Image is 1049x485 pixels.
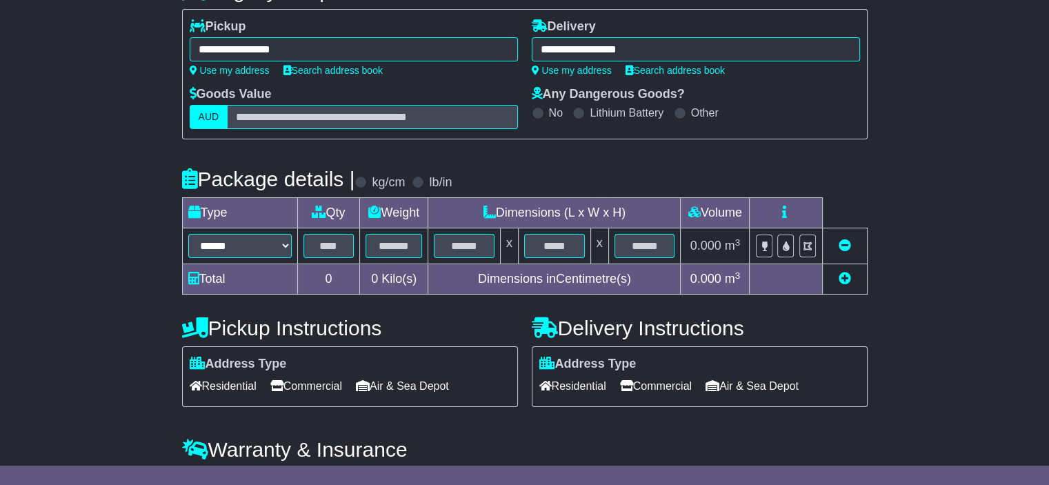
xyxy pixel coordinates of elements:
[182,317,518,339] h4: Pickup Instructions
[626,65,725,76] a: Search address book
[428,198,681,228] td: Dimensions (L x W x H)
[270,375,342,397] span: Commercial
[549,106,563,119] label: No
[690,272,721,286] span: 0.000
[297,264,360,295] td: 0
[190,357,287,372] label: Address Type
[429,175,452,190] label: lb/in
[532,87,685,102] label: Any Dangerous Goods?
[371,272,378,286] span: 0
[182,438,868,461] h4: Warranty & Insurance
[360,198,428,228] td: Weight
[182,168,355,190] h4: Package details |
[532,19,596,34] label: Delivery
[190,19,246,34] label: Pickup
[532,65,612,76] a: Use my address
[620,375,692,397] span: Commercial
[297,198,360,228] td: Qty
[681,198,750,228] td: Volume
[182,264,297,295] td: Total
[190,65,270,76] a: Use my address
[725,239,741,253] span: m
[182,198,297,228] td: Type
[500,228,518,264] td: x
[690,239,721,253] span: 0.000
[532,317,868,339] h4: Delivery Instructions
[356,375,449,397] span: Air & Sea Depot
[706,375,799,397] span: Air & Sea Depot
[725,272,741,286] span: m
[539,357,637,372] label: Address Type
[590,228,608,264] td: x
[839,272,851,286] a: Add new item
[539,375,606,397] span: Residential
[372,175,405,190] label: kg/cm
[190,87,272,102] label: Goods Value
[360,264,428,295] td: Kilo(s)
[190,105,228,129] label: AUD
[691,106,719,119] label: Other
[590,106,663,119] label: Lithium Battery
[190,375,257,397] span: Residential
[839,239,851,253] a: Remove this item
[283,65,383,76] a: Search address book
[735,270,741,281] sup: 3
[428,264,681,295] td: Dimensions in Centimetre(s)
[735,237,741,248] sup: 3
